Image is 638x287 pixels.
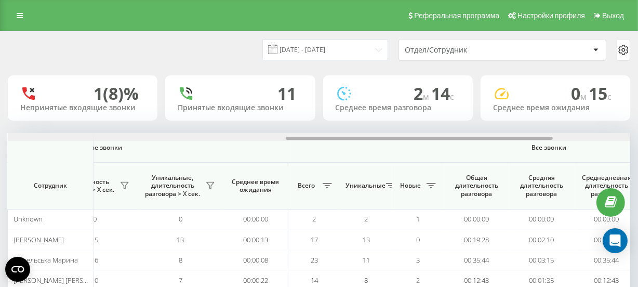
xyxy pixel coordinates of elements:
[444,229,509,250] td: 00:19:28
[589,82,612,105] span: 15
[14,255,78,265] span: Нежельська Марина
[14,235,64,244] span: [PERSON_NAME]
[365,214,368,224] span: 2
[177,235,184,244] span: 13
[231,178,280,194] span: Среднее время ожидания
[417,235,420,244] span: 0
[179,255,182,265] span: 8
[94,84,139,103] div: 1 (8)%
[417,276,420,285] span: 2
[509,209,574,229] td: 00:00:00
[603,228,628,253] div: Open Intercom Messenger
[444,250,509,270] td: 00:35:44
[5,257,30,282] button: Open CMP widget
[417,214,420,224] span: 1
[311,276,318,285] span: 14
[444,209,509,229] td: 00:00:00
[14,214,43,224] span: Unknown
[345,181,383,190] span: Уникальные
[278,84,297,103] div: 11
[493,103,618,112] div: Среднее время ожидания
[91,255,99,265] span: 16
[363,235,370,244] span: 13
[509,229,574,250] td: 00:02:10
[517,11,585,20] span: Настройки профиля
[414,11,499,20] span: Реферальная программа
[311,235,318,244] span: 17
[93,214,97,224] span: 0
[294,181,320,190] span: Всего
[517,174,566,198] span: Средняя длительность разговора
[431,82,454,105] span: 14
[178,103,302,112] div: Принятые входящие звонки
[143,174,203,198] span: Уникальные, длительность разговора > Х сек.
[365,276,368,285] span: 8
[223,250,288,270] td: 00:00:08
[336,103,460,112] div: Среднее время разговора
[582,174,631,198] span: Среднедневная длительность разговора
[223,229,288,250] td: 00:00:13
[313,214,316,224] span: 2
[509,250,574,270] td: 00:03:15
[602,11,624,20] span: Выход
[423,91,431,102] span: м
[405,46,529,55] div: Отдел/Сотрудник
[571,82,589,105] span: 0
[20,103,145,112] div: Непринятые входящие звонки
[179,276,182,285] span: 7
[14,276,116,285] span: [PERSON_NAME] [PERSON_NAME]
[414,82,431,105] span: 2
[452,174,501,198] span: Общая длительность разговора
[607,91,612,102] span: c
[17,181,84,190] span: Сотрудник
[179,214,182,224] span: 0
[417,255,420,265] span: 3
[363,255,370,265] span: 11
[397,181,423,190] span: Новые
[580,91,589,102] span: м
[311,255,318,265] span: 23
[450,91,454,102] span: c
[91,276,99,285] span: 10
[223,209,288,229] td: 00:00:00
[91,235,99,244] span: 15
